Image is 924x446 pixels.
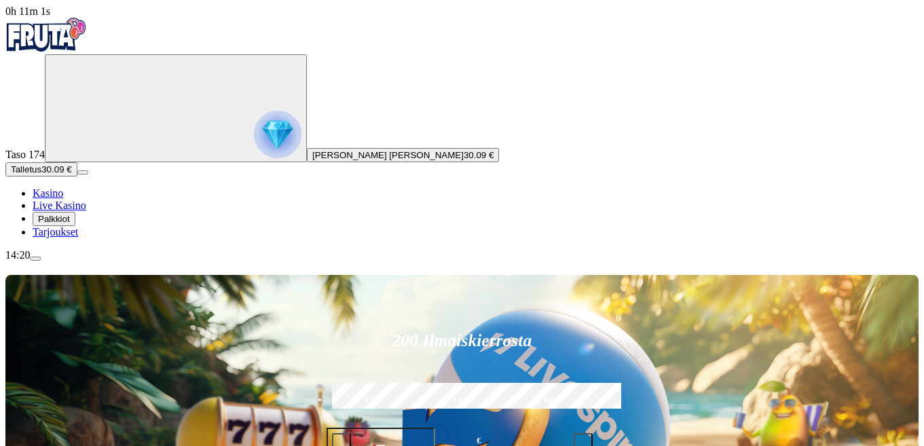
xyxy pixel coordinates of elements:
nav: Main menu [5,187,919,238]
label: €250 [510,381,595,420]
span: user session time [5,5,50,17]
img: Fruta [5,18,87,52]
nav: Primary [5,18,919,238]
span: Talletus [11,164,41,174]
span: Palkkiot [38,214,70,224]
span: 30.09 € [41,164,71,174]
a: Kasino [33,187,63,199]
a: Live Kasino [33,200,86,211]
button: menu [30,257,41,261]
span: [PERSON_NAME] [PERSON_NAME] [312,150,464,160]
span: Taso 174 [5,149,45,160]
span: 14:20 [5,249,30,261]
button: menu [77,170,88,174]
label: €150 [419,381,504,420]
button: Palkkiot [33,212,75,226]
button: [PERSON_NAME] [PERSON_NAME]30.09 € [307,148,499,162]
button: Talletusplus icon30.09 € [5,162,77,176]
label: €50 [329,381,414,420]
span: 30.09 € [464,150,494,160]
button: reward progress [45,54,307,162]
img: reward progress [254,111,301,158]
a: Tarjoukset [33,226,78,238]
a: Fruta [5,42,87,54]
